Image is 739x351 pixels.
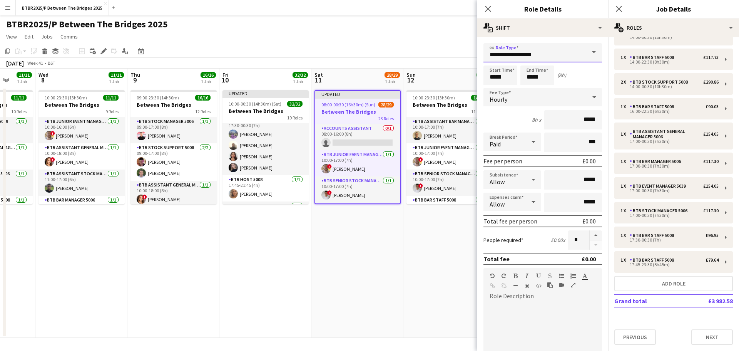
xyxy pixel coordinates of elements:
h3: Between The Bridges [406,101,493,108]
h3: Between The Bridges [130,101,217,108]
span: 11/11 [11,95,27,101]
div: 1 Job [109,79,124,84]
span: 10 [221,76,229,84]
span: 11/11 [17,72,32,78]
span: 10 Roles [11,109,27,114]
div: 17:00-00:30 (7h30m) [620,139,719,143]
span: ! [142,195,147,199]
app-card-role: BTB Stock support 50082/209:00-17:00 (8h)[PERSON_NAME][PERSON_NAME] [130,143,217,181]
div: 09:00-23:30 (14h30m)16/16Between The Bridges12 RolesBTB Stock Manager 50061/109:00-17:00 (8h)[PER... [130,90,217,204]
div: £154.05 [703,183,719,189]
span: 19 Roles [287,115,303,121]
span: 08:00-00:30 (16h30m) (Sun) [321,102,375,107]
span: ! [418,183,423,188]
h3: Between The Bridges [38,101,125,108]
span: 9 [129,76,140,84]
div: BTB Bar Manager 5006 [630,159,684,164]
div: £0.00 x [551,237,565,244]
div: Updated08:00-00:30 (16h30m) (Sun)28/29Between The Bridges23 RolesAccounts Assistant0/108:00-16:00... [314,90,401,204]
div: 14:00-00:30 (10h30m) [620,35,719,39]
div: [DATE] [6,59,24,67]
h1: BTBR2025/P Between The Bridges 2025 [6,18,168,30]
button: Undo [490,273,495,279]
div: 1 x [620,55,630,60]
span: Thu [130,71,140,78]
div: (8h) [557,72,566,79]
div: 17:00-00:30 (7h30m) [620,189,719,193]
app-card-role: Accounts Assistant0/108:00-16:00 (8h) [315,124,400,150]
div: Fee per person [483,157,522,165]
div: 16:00-22:30 (6h30m) [620,109,719,113]
label: People required [483,237,523,244]
span: 9 Roles [105,109,119,114]
span: Sat [314,71,323,78]
button: HTML Code [536,283,541,289]
app-card-role: BTB Bar Staff 50084/417:30-00:30 (7h)[PERSON_NAME][PERSON_NAME][PERSON_NAME][PERSON_NAME] [222,116,309,175]
button: Previous [614,329,656,345]
div: BTB Assistant General Manager 5006 [630,129,703,139]
div: BTB Bar Staff 5008 [630,257,677,263]
app-job-card: Updated10:00-00:30 (14h30m) (Sat)32/32Between The Bridges19 RolesBTB Stock support 50081/117:30-2... [222,90,309,204]
button: Clear Formatting [524,283,530,289]
h3: Between The Bridges [222,107,309,114]
button: Insert video [559,282,564,288]
button: Horizontal Line [513,283,518,289]
div: £117.73 [703,55,719,60]
app-card-role: BTB Junior Event Manager 50391/110:00-16:00 (6h)![PERSON_NAME] [38,117,125,143]
div: 1 x [620,183,630,189]
div: Total fee [483,255,510,263]
button: Text Color [582,273,587,279]
span: Fri [222,71,229,78]
div: 1 Job [201,79,216,84]
div: 14:00-22:30 (8h30m) [620,60,719,64]
span: 14/14 [471,95,487,101]
span: 12 [405,76,416,84]
span: 23 Roles [378,116,394,121]
a: Edit [22,32,37,42]
div: Updated [222,90,309,96]
button: Italic [524,273,530,279]
a: Comms [57,32,81,42]
app-card-role: BTB Assistant Bar Manager 50061/110:00-17:00 (7h)[PERSON_NAME] [406,117,493,143]
div: 8h x [532,116,541,123]
app-card-role: BTB Stock Manager 50061/109:00-17:00 (8h)[PERSON_NAME] [130,117,217,143]
span: ! [418,157,423,162]
span: Edit [25,33,33,40]
div: £90.03 [706,104,719,109]
span: ! [327,164,332,169]
div: 10:00-23:30 (13h30m)14/14Between The Bridges11 RolesBTB Assistant Bar Manager 50061/110:00-17:00 ... [406,90,493,204]
button: Unordered List [559,273,564,279]
h3: Role Details [477,4,608,14]
div: BTB Bar Staff 5008 [630,104,677,109]
div: 1 Job [17,79,32,84]
div: 1 Job [385,79,400,84]
span: 11 Roles [471,109,487,114]
app-card-role: BTB Bar Manager 50061/111:00-23:30 (12h30m) [38,196,125,222]
button: Fullscreen [570,282,576,288]
h3: Job Details [608,4,739,14]
span: 11/11 [103,95,119,101]
div: £117.30 [703,208,719,213]
div: 10:00-23:30 (13h30m)11/11Between The Bridges9 RolesBTB Junior Event Manager 50391/110:00-16:00 (6... [38,90,125,204]
td: Grand total [614,295,684,307]
span: Jobs [41,33,53,40]
div: 17:30-00:30 (7h) [620,238,719,242]
app-card-role: BTB Junior Event Manager 50391/110:00-17:00 (7h)![PERSON_NAME] [315,150,400,176]
span: View [6,33,17,40]
button: Increase [590,230,602,240]
div: 1 Job [477,79,492,84]
span: 12 Roles [195,109,211,114]
button: Add role [614,276,733,291]
span: 10:00-23:30 (13h30m) [45,95,87,101]
div: 17:00-00:30 (7h30m) [620,213,719,217]
div: Total fee per person [483,217,537,225]
a: View [3,32,20,42]
div: 14:00-00:30 (10h30m) [620,85,719,89]
span: 10:00-23:30 (13h30m) [413,95,455,101]
span: 16/16 [195,95,211,101]
span: Paid [490,140,501,148]
span: Sun [406,71,416,78]
div: BTB Event Manager 5039 [630,183,689,189]
span: 10:00-00:30 (14h30m) (Sat) [229,101,281,107]
span: Hourly [490,96,507,103]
